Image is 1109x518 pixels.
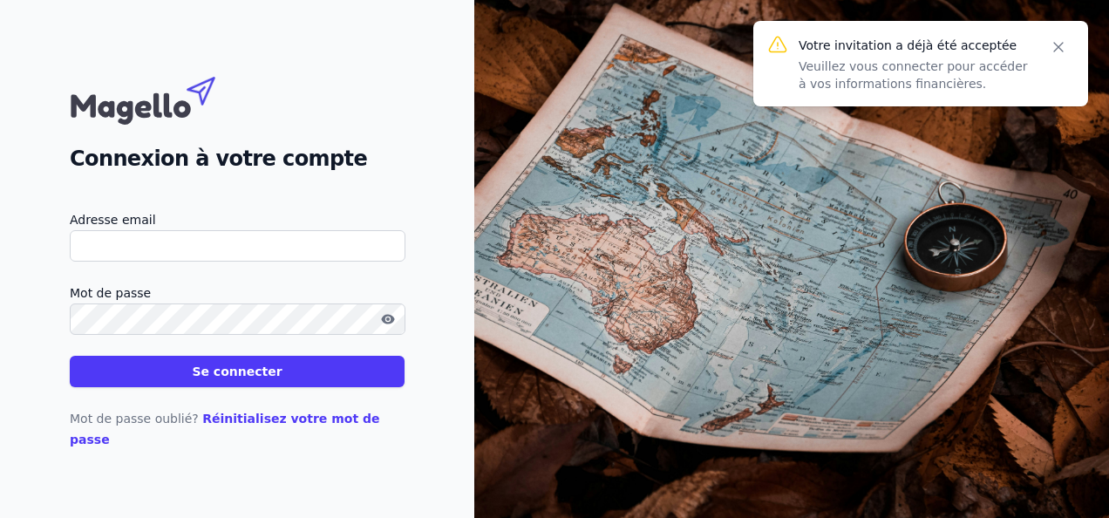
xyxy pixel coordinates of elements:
[70,412,380,446] a: Réinitialisez votre mot de passe
[70,356,405,387] button: Se connecter
[70,143,405,174] h2: Connexion à votre compte
[70,283,405,303] label: Mot de passe
[799,58,1029,92] p: Veuillez vous connecter pour accéder à vos informations financières.
[70,209,405,230] label: Adresse email
[70,68,253,129] img: Magello
[799,37,1029,54] p: Votre invitation a déjà été acceptée
[70,408,405,450] p: Mot de passe oublié?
